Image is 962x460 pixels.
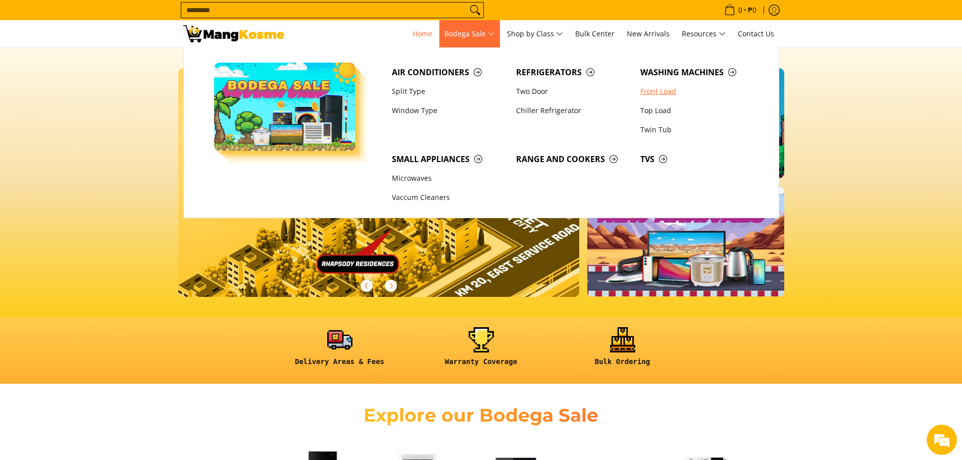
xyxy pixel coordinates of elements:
[635,63,760,82] a: Washing Machines
[380,275,402,297] button: Next
[392,153,506,166] span: Small Appliances
[387,149,511,169] a: Small Appliances
[635,149,760,169] a: TVs
[627,29,670,38] span: New Arrivals
[166,5,190,29] div: Minimize live chat window
[511,101,635,120] a: Chiller Refrigerator
[516,66,630,79] span: Refrigerators
[178,68,612,313] a: More
[733,20,779,47] a: Contact Us
[511,82,635,101] a: Two Door
[502,20,568,47] a: Shop by Class
[53,57,170,70] div: Chat with us now
[677,20,731,47] a: Resources
[511,63,635,82] a: Refrigerators
[738,29,774,38] span: Contact Us
[557,327,688,374] a: <h6><strong>Bulk Ordering</strong></h6>
[467,3,483,18] button: Search
[335,404,628,427] h2: Explore our Bodega Sale
[721,5,760,16] span: •
[387,63,511,82] a: Air Conditioners
[511,149,635,169] a: Range and Cookers
[737,7,744,14] span: 0
[59,127,139,229] span: We're online!
[413,29,432,38] span: Home
[635,120,760,139] a: Twin Tub
[635,82,760,101] a: Front Load
[635,101,760,120] a: Top Load
[387,169,511,188] a: Microwaves
[640,153,754,166] span: TVs
[183,25,284,42] img: Mang Kosme: Your Home Appliances Warehouse Sale Partner!
[507,28,563,40] span: Shop by Class
[622,20,675,47] a: New Arrivals
[356,275,378,297] button: Previous
[575,29,615,38] span: Bulk Center
[5,276,192,311] textarea: Type your message and hit 'Enter'
[439,20,500,47] a: Bodega Sale
[444,28,495,40] span: Bodega Sale
[387,82,511,101] a: Split Type
[294,20,779,47] nav: Main Menu
[387,188,511,208] a: Vaccum Cleaners
[274,327,406,374] a: <h6><strong>Delivery Areas & Fees</strong></h6>
[682,28,726,40] span: Resources
[214,63,356,151] img: Bodega Sale
[516,153,630,166] span: Range and Cookers
[387,101,511,120] a: Window Type
[746,7,758,14] span: ₱0
[570,20,620,47] a: Bulk Center
[640,66,754,79] span: Washing Machines
[416,327,547,374] a: <h6><strong>Warranty Coverage</strong></h6>
[392,66,506,79] span: Air Conditioners
[408,20,437,47] a: Home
